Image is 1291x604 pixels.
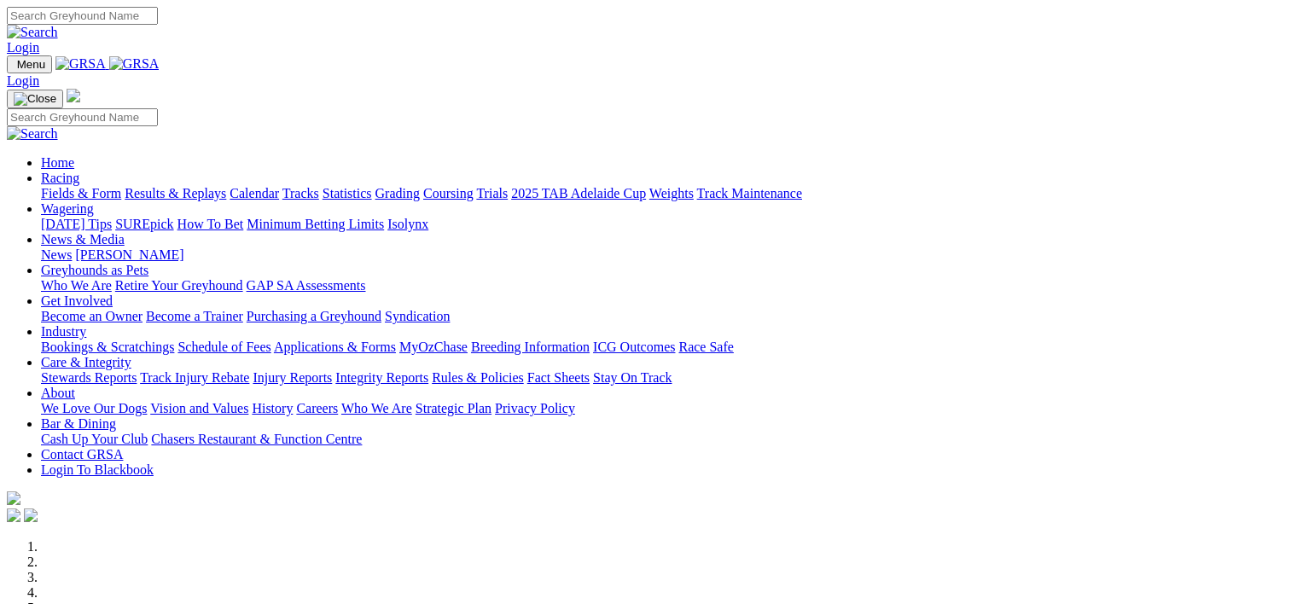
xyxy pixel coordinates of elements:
[471,340,590,354] a: Breeding Information
[24,508,38,522] img: twitter.svg
[7,491,20,505] img: logo-grsa-white.png
[41,309,1284,324] div: Get Involved
[55,56,106,72] img: GRSA
[146,309,243,323] a: Become a Trainer
[41,278,1284,293] div: Greyhounds as Pets
[7,126,58,142] img: Search
[7,55,52,73] button: Toggle navigation
[282,186,319,200] a: Tracks
[41,201,94,216] a: Wagering
[41,293,113,308] a: Get Involved
[341,401,412,415] a: Who We Are
[41,186,1284,201] div: Racing
[399,340,468,354] a: MyOzChase
[697,186,802,200] a: Track Maintenance
[323,186,372,200] a: Statistics
[375,186,420,200] a: Grading
[649,186,694,200] a: Weights
[7,7,158,25] input: Search
[115,278,243,293] a: Retire Your Greyhound
[41,155,74,170] a: Home
[41,355,131,369] a: Care & Integrity
[41,247,72,262] a: News
[17,58,45,71] span: Menu
[495,401,575,415] a: Privacy Policy
[41,401,1284,416] div: About
[109,56,160,72] img: GRSA
[177,217,244,231] a: How To Bet
[247,278,366,293] a: GAP SA Assessments
[14,92,56,106] img: Close
[274,340,396,354] a: Applications & Forms
[41,401,147,415] a: We Love Our Dogs
[150,401,248,415] a: Vision and Values
[41,278,112,293] a: Who We Are
[247,217,384,231] a: Minimum Betting Limits
[41,247,1284,263] div: News & Media
[41,324,86,339] a: Industry
[41,263,148,277] a: Greyhounds as Pets
[423,186,474,200] a: Coursing
[41,232,125,247] a: News & Media
[7,90,63,108] button: Toggle navigation
[593,340,675,354] a: ICG Outcomes
[252,401,293,415] a: History
[230,186,279,200] a: Calendar
[432,370,524,385] a: Rules & Policies
[385,309,450,323] a: Syndication
[115,217,173,231] a: SUREpick
[41,217,1284,232] div: Wagering
[678,340,733,354] a: Race Safe
[41,217,112,231] a: [DATE] Tips
[41,432,1284,447] div: Bar & Dining
[511,186,646,200] a: 2025 TAB Adelaide Cup
[7,73,39,88] a: Login
[7,25,58,40] img: Search
[41,416,116,431] a: Bar & Dining
[177,340,270,354] a: Schedule of Fees
[41,432,148,446] a: Cash Up Your Club
[125,186,226,200] a: Results & Replays
[527,370,590,385] a: Fact Sheets
[476,186,508,200] a: Trials
[41,370,137,385] a: Stewards Reports
[7,40,39,55] a: Login
[387,217,428,231] a: Isolynx
[416,401,491,415] a: Strategic Plan
[41,340,1284,355] div: Industry
[41,186,121,200] a: Fields & Form
[41,171,79,185] a: Racing
[7,508,20,522] img: facebook.svg
[7,108,158,126] input: Search
[151,432,362,446] a: Chasers Restaurant & Function Centre
[41,386,75,400] a: About
[41,370,1284,386] div: Care & Integrity
[335,370,428,385] a: Integrity Reports
[41,447,123,462] a: Contact GRSA
[41,309,142,323] a: Become an Owner
[247,309,381,323] a: Purchasing a Greyhound
[593,370,672,385] a: Stay On Track
[41,340,174,354] a: Bookings & Scratchings
[140,370,249,385] a: Track Injury Rebate
[75,247,183,262] a: [PERSON_NAME]
[253,370,332,385] a: Injury Reports
[296,401,338,415] a: Careers
[67,89,80,102] img: logo-grsa-white.png
[41,462,154,477] a: Login To Blackbook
